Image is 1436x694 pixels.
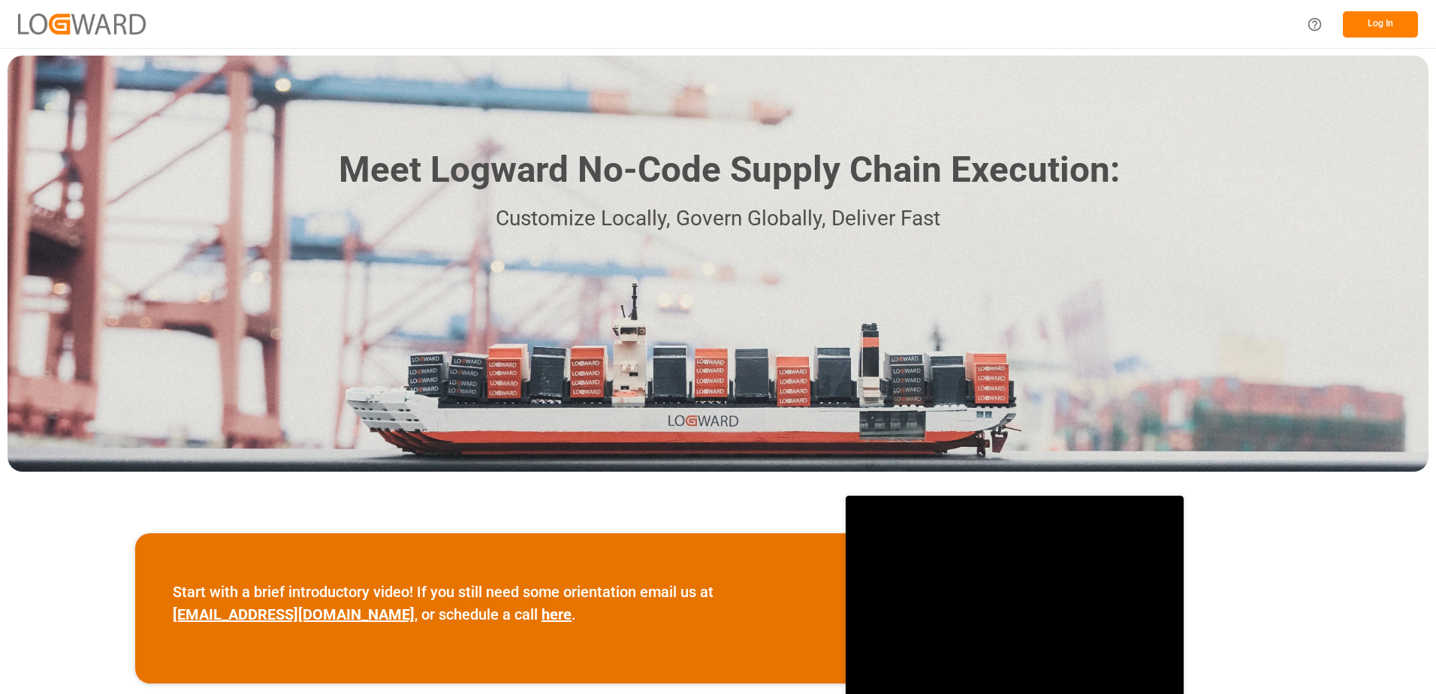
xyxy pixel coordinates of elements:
button: Log In [1343,11,1418,38]
h1: Meet Logward No-Code Supply Chain Execution: [339,143,1120,197]
p: Start with a brief introductory video! If you still need some orientation email us at , or schedu... [173,581,808,626]
a: here [542,605,572,623]
p: Customize Locally, Govern Globally, Deliver Fast [316,202,1120,236]
button: Help Center [1298,8,1332,41]
img: Logward_new_orange.png [18,14,146,34]
a: [EMAIL_ADDRESS][DOMAIN_NAME] [173,605,415,623]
